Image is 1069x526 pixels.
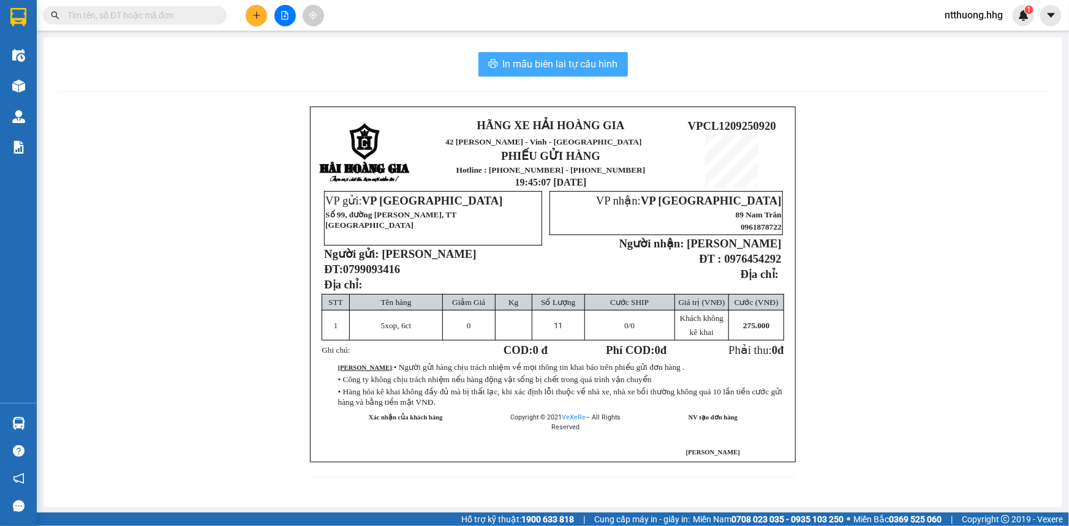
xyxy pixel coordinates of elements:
input: Tìm tên, số ĐT hoặc mã đơn [67,9,212,22]
span: VP [GEOGRAPHIC_DATA] [641,194,782,207]
span: : [338,364,685,371]
span: 89 Nam Trân [736,210,782,219]
span: Địa chỉ: [324,278,362,291]
span: | [583,513,585,526]
strong: 0708 023 035 - 0935 103 250 [731,514,844,524]
span: 0 [467,321,471,330]
span: printer [488,59,498,70]
span: 0 [772,344,777,356]
strong: Phí COD: đ [606,344,667,356]
strong: HÃNG XE HẢI HOÀNG GIA [477,119,625,132]
span: 42 [PERSON_NAME] - Vinh - [GEOGRAPHIC_DATA] [445,137,642,146]
span: STT [328,298,343,307]
span: đ [777,344,784,356]
span: caret-down [1046,10,1057,21]
img: solution-icon [12,141,25,154]
img: warehouse-icon [12,110,25,123]
span: 0976454292 [724,252,781,265]
span: 0961878722 [741,222,782,231]
span: search [51,11,59,20]
img: warehouse-icon [12,80,25,92]
button: plus [246,5,267,26]
span: Ghi chú: [322,345,350,355]
img: icon-new-feature [1018,10,1029,21]
span: [PERSON_NAME] [686,449,740,456]
span: [PERSON_NAME] [382,247,476,260]
span: In mẫu biên lai tự cấu hình [503,56,618,72]
span: • Người gửi hàng chịu trách nhiệm về mọi thông tin khai báo trên phiếu gửi đơn hàng . [394,363,685,372]
span: notification [13,473,25,484]
span: 0 [655,344,660,356]
strong: [PERSON_NAME] [338,364,392,371]
span: 11 [554,321,562,330]
span: 19:45:07 [DATE] [515,177,587,187]
strong: 0369 525 060 [889,514,942,524]
span: ntthuong.hhg [935,7,1013,23]
span: 5xop, 6ct [381,321,412,330]
strong: ĐT: [324,263,400,276]
span: Khách không kê khai [680,314,723,337]
span: [PERSON_NAME] [687,237,781,250]
span: Cước SHIP [610,298,649,307]
img: warehouse-icon [12,417,25,430]
span: Số Lượng [541,298,575,307]
span: file-add [281,11,289,20]
strong: Người nhận: [619,237,684,250]
img: logo-vxr [10,8,26,26]
strong: Người gửi: [324,247,379,260]
span: Miền Bắc [853,513,942,526]
sup: 1 [1025,6,1033,14]
span: VP [GEOGRAPHIC_DATA] [362,194,503,207]
span: | [951,513,953,526]
span: question-circle [13,445,25,457]
span: 0 [624,321,629,330]
strong: Địa chỉ: [741,268,779,280]
span: aim [309,11,317,20]
span: VP nhận: [596,194,782,207]
span: • Hàng hóa kê khai không đầy đủ mà bị thất lạc, khi xác định lỗi thuộc về nhà xe, nhà xe bồi thườ... [338,387,783,407]
span: /0 [624,321,635,330]
span: ⚪️ [847,517,850,522]
span: 1 [334,321,338,330]
strong: 1900 633 818 [521,514,574,524]
span: Kg [508,298,518,307]
strong: ĐT : [699,252,721,265]
span: 0799093416 [343,263,400,276]
span: Phải thu: [728,344,784,356]
span: Tên hàng [381,298,412,307]
strong: COD: [504,344,548,356]
span: Giảm Giá [452,298,485,307]
button: caret-down [1040,5,1062,26]
a: VeXeRe [562,413,586,421]
span: Hỗ trợ kỹ thuật: [461,513,574,526]
span: Cước (VNĐ) [735,298,779,307]
span: Copyright © 2021 – All Rights Reserved [510,413,621,431]
strong: NV tạo đơn hàng [689,414,738,421]
strong: Hotline : [PHONE_NUMBER] - [PHONE_NUMBER] [456,165,646,175]
span: copyright [1001,515,1010,524]
span: 1 [1027,6,1031,14]
span: Giá trị (VNĐ) [679,298,725,307]
span: 0 đ [533,344,548,356]
img: logo [319,123,411,184]
span: message [13,500,25,512]
span: VPCL1209250920 [688,119,776,132]
img: warehouse-icon [12,49,25,62]
button: aim [303,5,324,26]
span: Miền Nam [693,513,844,526]
span: plus [252,11,261,20]
button: file-add [274,5,296,26]
strong: PHIẾU GỬI HÀNG [501,149,600,162]
span: Cung cấp máy in - giấy in: [594,513,690,526]
span: VP gửi: [325,194,502,207]
span: • Công ty không chịu trách nhiệm nếu hàng động vật sống bị chết trong quá trình vận chuyển [338,375,652,384]
button: printerIn mẫu biên lai tự cấu hình [478,52,628,77]
strong: Xác nhận của khách hàng [369,414,443,421]
span: Số 99, đường [PERSON_NAME], TT [GEOGRAPHIC_DATA] [325,210,456,230]
span: 275.000 [743,321,769,330]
